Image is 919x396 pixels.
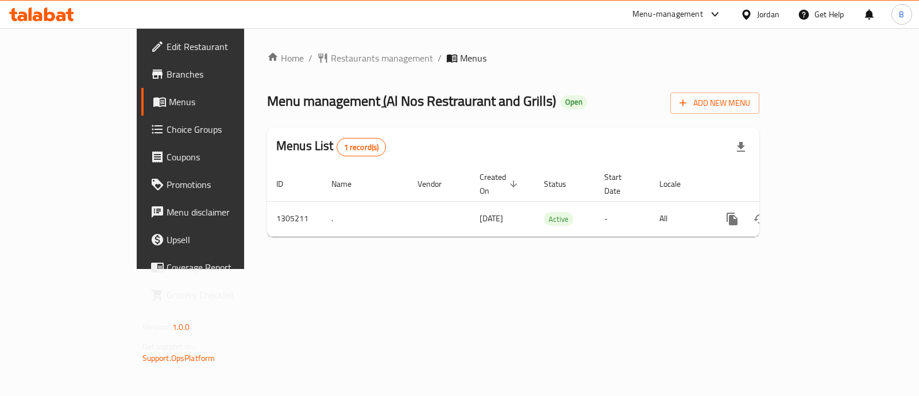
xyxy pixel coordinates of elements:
[709,167,838,202] th: Actions
[276,177,298,191] span: ID
[141,226,290,253] a: Upsell
[899,8,904,21] span: B
[544,213,573,226] span: Active
[267,88,556,114] span: Menu management ( ِAl Nos Restraurant and Grills )
[308,51,312,65] li: /
[650,201,709,236] td: All
[480,170,521,198] span: Created On
[141,171,290,198] a: Promotions
[141,88,290,116] a: Menus
[337,138,387,156] div: Total records count
[167,260,281,274] span: Coverage Report
[276,137,386,156] h2: Menus List
[670,93,759,114] button: Add New Menu
[659,177,696,191] span: Locale
[141,60,290,88] a: Branches
[141,253,290,281] a: Coverage Report
[746,205,774,233] button: Change Status
[141,198,290,226] a: Menu disclaimer
[757,8,779,21] div: Jordan
[142,320,171,335] span: Version:
[418,177,457,191] span: Vendor
[167,288,281,302] span: Grocery Checklist
[561,97,587,107] span: Open
[267,51,759,65] nav: breadcrumb
[142,351,215,366] a: Support.OpsPlatform
[167,233,281,247] span: Upsell
[561,95,587,109] div: Open
[679,96,750,110] span: Add New Menu
[167,40,281,53] span: Edit Restaurant
[595,201,650,236] td: -
[604,170,636,198] span: Start Date
[337,142,386,153] span: 1 record(s)
[460,51,486,65] span: Menus
[267,201,322,236] td: 1305211
[141,143,290,171] a: Coupons
[727,133,755,161] div: Export file
[167,205,281,219] span: Menu disclaimer
[438,51,442,65] li: /
[317,51,433,65] a: Restaurants management
[169,95,281,109] span: Menus
[167,178,281,191] span: Promotions
[167,150,281,164] span: Coupons
[480,211,503,226] span: [DATE]
[331,51,433,65] span: Restaurants management
[141,281,290,309] a: Grocery Checklist
[167,122,281,136] span: Choice Groups
[544,177,581,191] span: Status
[141,116,290,143] a: Choice Groups
[322,201,408,236] td: .
[267,167,838,237] table: enhanced table
[331,177,366,191] span: Name
[719,205,746,233] button: more
[141,33,290,60] a: Edit Restaurant
[167,67,281,81] span: Branches
[172,320,190,335] span: 1.0.0
[142,339,195,354] span: Get support on:
[632,7,703,21] div: Menu-management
